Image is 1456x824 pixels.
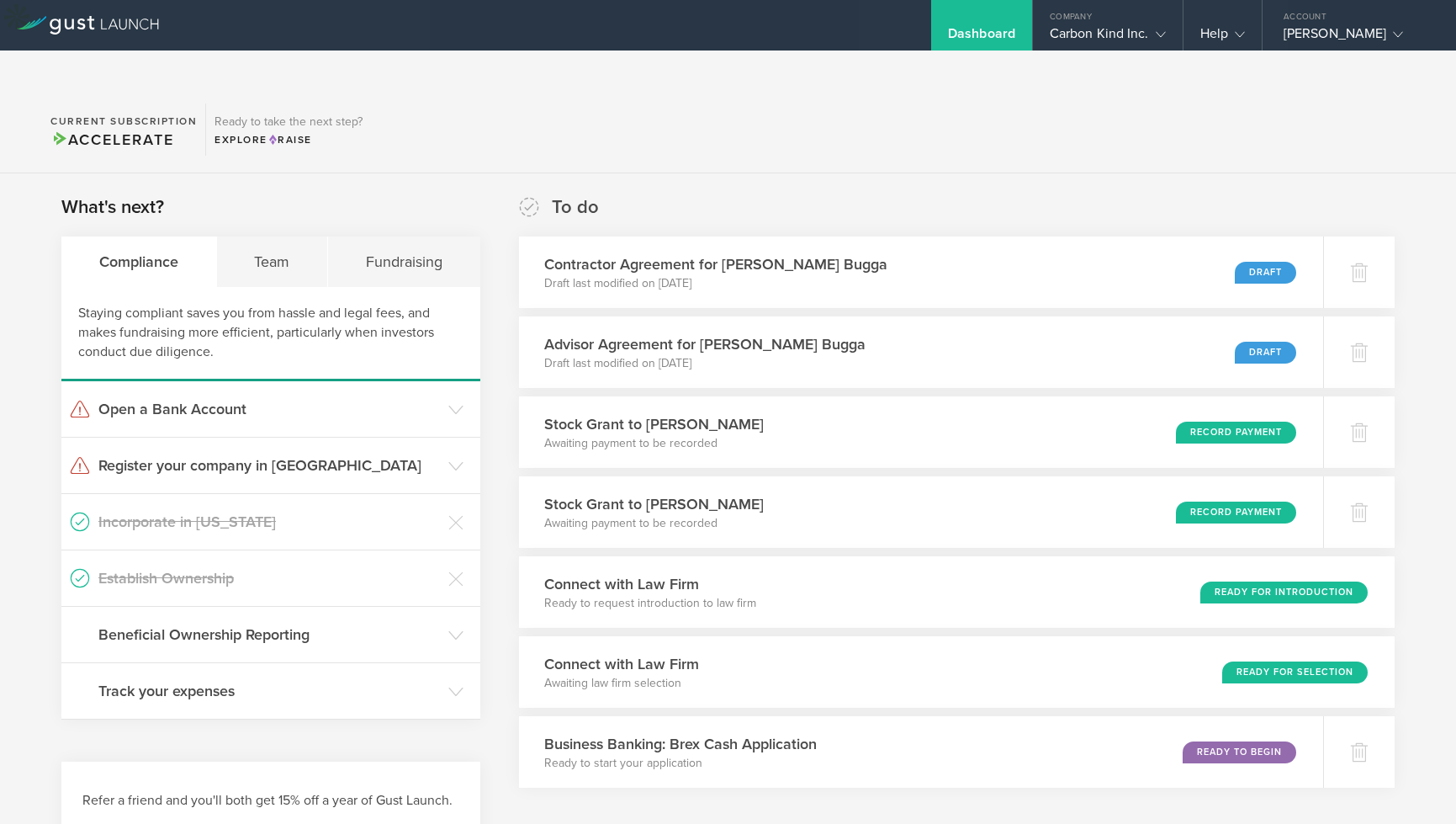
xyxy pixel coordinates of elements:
[544,755,817,772] p: Ready to start your application
[544,355,866,372] p: Draft last modified on [DATE]
[217,237,329,287] div: Team
[98,398,440,420] h3: Open a Bank Account
[544,573,756,595] h3: Connect with Law Firm
[98,624,440,646] h3: Beneficial Ownership Reporting
[1200,582,1368,603] div: Ready for Introduction
[82,791,459,811] h3: Refer a friend and you'll both get 15% off a year of Gust Launch.
[519,556,1395,628] div: Connect with Law FirmReady to request introduction to law firmReady for Introduction
[544,275,887,292] p: Draft last modified on [DATE]
[267,134,312,146] span: Raise
[544,653,699,675] h3: Connect with Law Firm
[1235,342,1296,364] div: Draft
[519,316,1323,388] div: Advisor Agreement for [PERSON_NAME] BuggaDraft last modified on [DATE]Draft
[61,237,217,287] div: Compliance
[544,493,764,515] h3: Stock Grant to [PERSON_NAME]
[205,104,371,156] div: Ready to take the next step?ExploreRaise
[544,515,764,532] p: Awaiting payment to be recorded
[1176,502,1296,524] div: Record Payment
[98,567,440,589] h3: Establish Ownership
[519,237,1323,308] div: Contractor Agreement for [PERSON_NAME] BuggaDraft last modified on [DATE]Draft
[1183,742,1296,763] div: Ready to Begin
[552,195,599,220] h2: To do
[98,511,440,533] h3: Incorporate in [US_STATE]
[1200,25,1245,51] div: Help
[214,132,363,147] div: Explore
[519,396,1323,468] div: Stock Grant to [PERSON_NAME]Awaiting payment to be recordedRecord Payment
[50,116,197,126] h2: Current Subscription
[214,116,363,128] h3: Ready to take the next step?
[98,455,440,476] h3: Register your company in [GEOGRAPHIC_DATA]
[544,253,887,275] h3: Contractor Agreement for [PERSON_NAME] Bugga
[1050,25,1166,51] div: Carbon Kind Inc.
[544,435,764,452] p: Awaiting payment to be recorded
[98,680,440,702] h3: Track your expenses
[1235,262,1296,284] div: Draft
[544,413,764,435] h3: Stock Grant to [PERSON_NAME]
[519,636,1395,708] div: Connect with Law FirmAwaiting law firm selectionReady for Selection
[1372,743,1456,824] iframe: Chat Widget
[1176,422,1296,444] div: Record Payment
[544,595,756,612] p: Ready to request introduction to law firm
[61,195,164,220] h2: What's next?
[1222,662,1368,683] div: Ready for Selection
[948,25,1015,51] div: Dashboard
[519,476,1323,548] div: Stock Grant to [PERSON_NAME]Awaiting payment to be recordedRecord Payment
[1284,25,1427,51] div: [PERSON_NAME]
[61,287,480,381] div: Staying compliant saves you from hassle and legal fees, and makes fundraising more efficient, par...
[544,675,699,692] p: Awaiting law firm selection
[519,716,1323,788] div: Business Banking: Brex Cash ApplicationReady to start your applicationReady to Begin
[50,130,173,149] span: Accelerate
[544,733,817,755] h3: Business Banking: Brex Cash Application
[544,333,866,355] h3: Advisor Agreement for [PERSON_NAME] Bugga
[328,237,480,287] div: Fundraising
